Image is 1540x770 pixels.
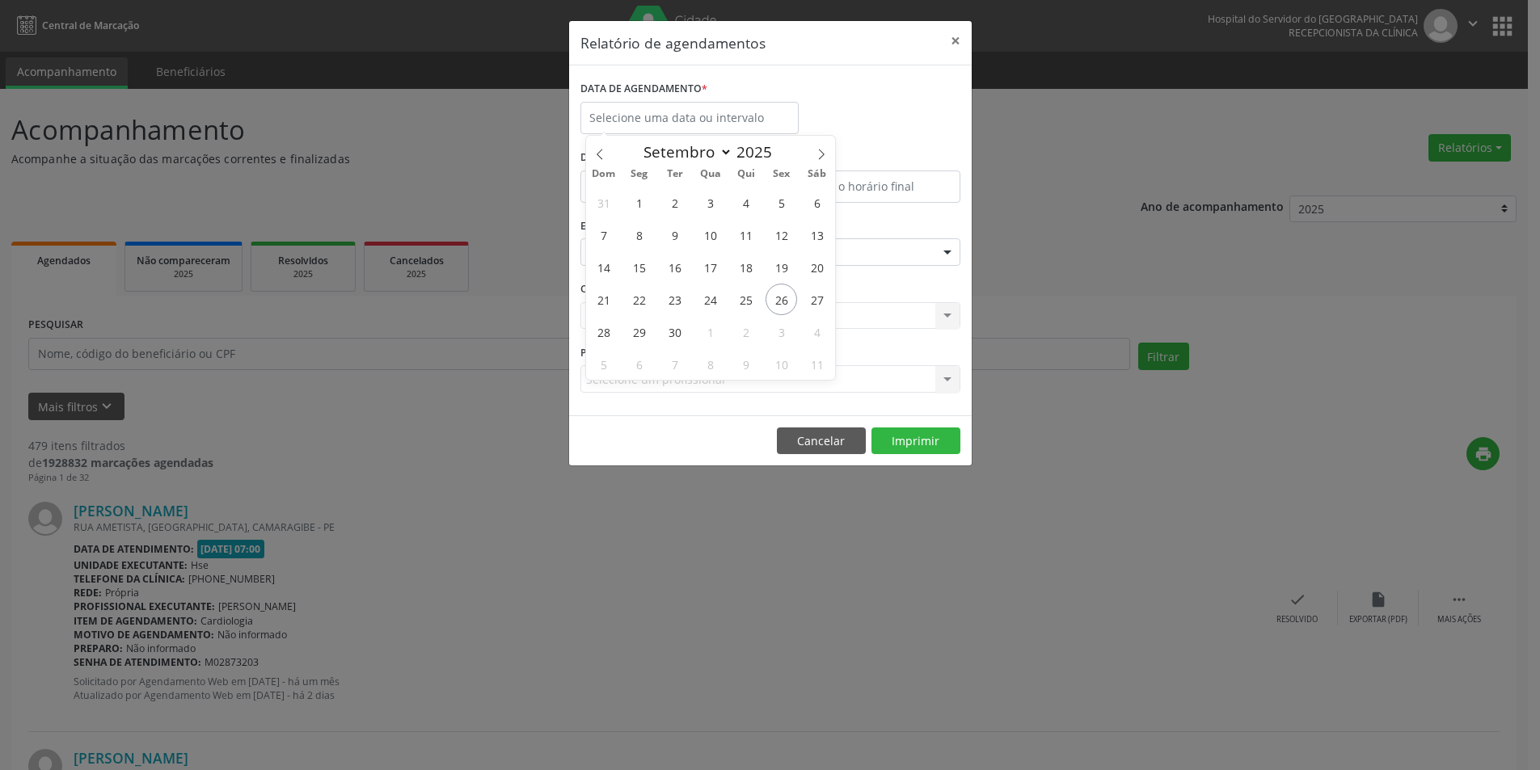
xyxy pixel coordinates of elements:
span: Setembro 11, 2025 [730,219,762,250]
span: Setembro 28, 2025 [588,316,619,347]
span: Setembro 13, 2025 [801,219,833,250]
input: Selecione uma data ou intervalo [580,102,799,134]
span: Outubro 9, 2025 [730,348,762,380]
span: Agosto 31, 2025 [588,187,619,218]
span: Outubro 2, 2025 [730,316,762,347]
span: Setembro 21, 2025 [588,284,619,315]
span: Seg [622,169,657,179]
span: Setembro 7, 2025 [588,219,619,250]
span: Outubro 10, 2025 [766,348,797,380]
label: ATÉ [774,145,960,170]
span: Outubro 3, 2025 [766,316,797,347]
span: Setembro 22, 2025 [623,284,655,315]
span: Ter [657,169,693,179]
span: Setembro 23, 2025 [659,284,690,315]
label: De [580,145,766,170]
select: Month [635,141,732,163]
span: Outubro 1, 2025 [694,316,726,347]
span: Setembro 12, 2025 [766,219,797,250]
button: Cancelar [777,427,866,455]
label: PROFISSIONAL [580,340,653,365]
label: ESPECIALIDADE [580,214,656,239]
input: Year [732,141,786,162]
label: CLÍNICA [580,277,626,302]
span: Outubro 6, 2025 [623,348,655,380]
h5: Relatório de agendamentos [580,32,766,53]
span: Setembro 17, 2025 [694,251,726,283]
button: Imprimir [871,427,960,455]
input: Selecione o horário inicial [580,170,766,203]
span: Setembro 9, 2025 [659,219,690,250]
span: Setembro 14, 2025 [588,251,619,283]
span: Outubro 11, 2025 [801,348,833,380]
span: Setembro 20, 2025 [801,251,833,283]
span: Setembro 4, 2025 [730,187,762,218]
input: Selecione o horário final [774,170,960,203]
span: Setembro 30, 2025 [659,316,690,347]
span: Setembro 8, 2025 [623,219,655,250]
span: Dom [586,169,622,179]
span: Setembro 24, 2025 [694,284,726,315]
span: Setembro 3, 2025 [694,187,726,218]
label: DATA DE AGENDAMENTO [580,77,707,102]
span: Setembro 2, 2025 [659,187,690,218]
span: Sex [764,169,800,179]
span: Sáb [800,169,835,179]
span: Outubro 8, 2025 [694,348,726,380]
span: Setembro 18, 2025 [730,251,762,283]
span: Outubro 5, 2025 [588,348,619,380]
span: Setembro 27, 2025 [801,284,833,315]
span: Setembro 19, 2025 [766,251,797,283]
span: Qui [728,169,764,179]
span: Setembro 16, 2025 [659,251,690,283]
span: Setembro 6, 2025 [801,187,833,218]
span: Setembro 26, 2025 [766,284,797,315]
span: Setembro 15, 2025 [623,251,655,283]
span: Outubro 4, 2025 [801,316,833,347]
span: Setembro 10, 2025 [694,219,726,250]
span: Qua [693,169,728,179]
span: Setembro 25, 2025 [730,284,762,315]
span: Outubro 7, 2025 [659,348,690,380]
span: Setembro 1, 2025 [623,187,655,218]
span: Setembro 29, 2025 [623,316,655,347]
button: Close [939,21,972,61]
span: Setembro 5, 2025 [766,187,797,218]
